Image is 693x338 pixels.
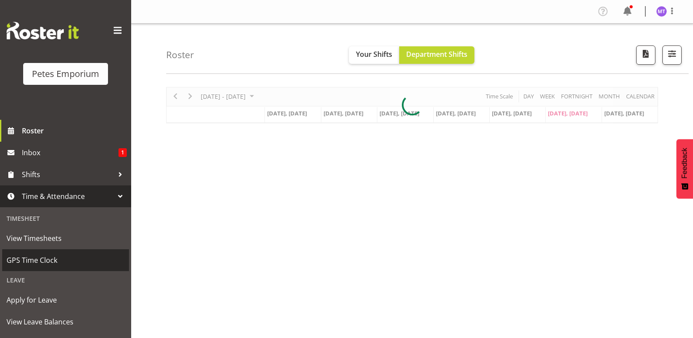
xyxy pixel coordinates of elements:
[662,45,682,65] button: Filter Shifts
[676,139,693,199] button: Feedback - Show survey
[166,50,194,60] h4: Roster
[22,168,114,181] span: Shifts
[2,249,129,271] a: GPS Time Clock
[406,49,467,59] span: Department Shifts
[399,46,474,64] button: Department Shifts
[118,148,127,157] span: 1
[22,124,127,137] span: Roster
[7,22,79,39] img: Rosterit website logo
[22,190,114,203] span: Time & Attendance
[2,209,129,227] div: Timesheet
[7,315,125,328] span: View Leave Balances
[32,67,99,80] div: Petes Emporium
[2,227,129,249] a: View Timesheets
[22,146,118,159] span: Inbox
[656,6,667,17] img: mya-taupawa-birkhead5814.jpg
[349,46,399,64] button: Your Shifts
[681,148,689,178] span: Feedback
[2,271,129,289] div: Leave
[7,254,125,267] span: GPS Time Clock
[2,289,129,311] a: Apply for Leave
[356,49,392,59] span: Your Shifts
[2,311,129,333] a: View Leave Balances
[636,45,655,65] button: Download a PDF of the roster according to the set date range.
[7,293,125,307] span: Apply for Leave
[7,232,125,245] span: View Timesheets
